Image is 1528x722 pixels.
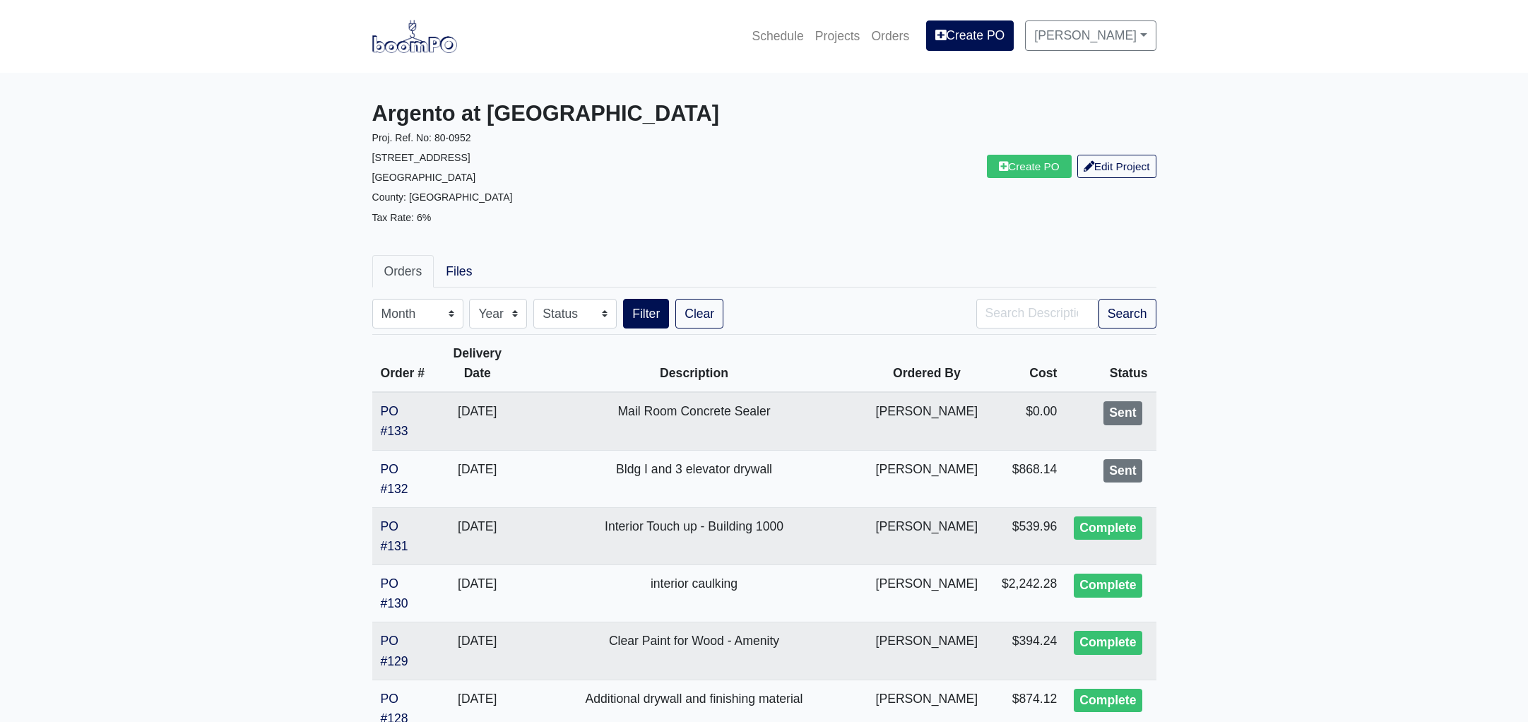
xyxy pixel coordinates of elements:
td: $0.00 [986,392,1065,450]
td: [DATE] [434,565,521,622]
td: [PERSON_NAME] [867,565,987,622]
small: Tax Rate: 6% [372,212,432,223]
small: [STREET_ADDRESS] [372,152,470,163]
a: Orders [372,255,434,288]
td: [DATE] [434,622,521,680]
small: County: [GEOGRAPHIC_DATA] [372,191,513,203]
div: Complete [1074,631,1142,655]
a: PO #132 [381,462,408,496]
a: Create PO [926,20,1014,50]
a: PO #130 [381,576,408,610]
td: Mail Room Concrete Sealer [521,392,867,450]
td: Interior Touch up - Building 1000 [521,507,867,564]
td: [PERSON_NAME] [867,507,987,564]
h3: Argento at [GEOGRAPHIC_DATA] [372,101,754,127]
div: Sent [1103,401,1142,425]
th: Description [521,335,867,393]
td: [DATE] [434,450,521,507]
td: $394.24 [986,622,1065,680]
a: Orders [865,20,915,52]
a: PO #129 [381,634,408,668]
th: Status [1065,335,1156,393]
td: interior caulking [521,565,867,622]
a: PO #131 [381,519,408,553]
a: Schedule [746,20,809,52]
input: Search [976,299,1098,329]
th: Order # [372,335,434,393]
td: $868.14 [986,450,1065,507]
button: Filter [623,299,669,329]
a: Files [434,255,484,288]
th: Delivery Date [434,335,521,393]
div: Sent [1103,459,1142,483]
small: Proj. Ref. No: 80-0952 [372,132,471,143]
td: [PERSON_NAME] [867,392,987,450]
td: Clear Paint for Wood - Amenity [521,622,867,680]
td: [DATE] [434,392,521,450]
td: $539.96 [986,507,1065,564]
a: Projects [810,20,866,52]
div: Complete [1074,574,1142,598]
a: PO #133 [381,404,408,438]
th: Cost [986,335,1065,393]
th: Ordered By [867,335,987,393]
div: Complete [1074,689,1142,713]
button: Search [1098,299,1156,329]
div: Complete [1074,516,1142,540]
td: Bldg I and 3 elevator drywall [521,450,867,507]
a: Clear [675,299,723,329]
small: [GEOGRAPHIC_DATA] [372,172,476,183]
td: $2,242.28 [986,565,1065,622]
img: boomPO [372,20,457,52]
td: [DATE] [434,507,521,564]
a: [PERSON_NAME] [1025,20,1156,50]
td: [PERSON_NAME] [867,622,987,680]
td: [PERSON_NAME] [867,450,987,507]
a: Create PO [987,155,1072,178]
a: Edit Project [1077,155,1156,178]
